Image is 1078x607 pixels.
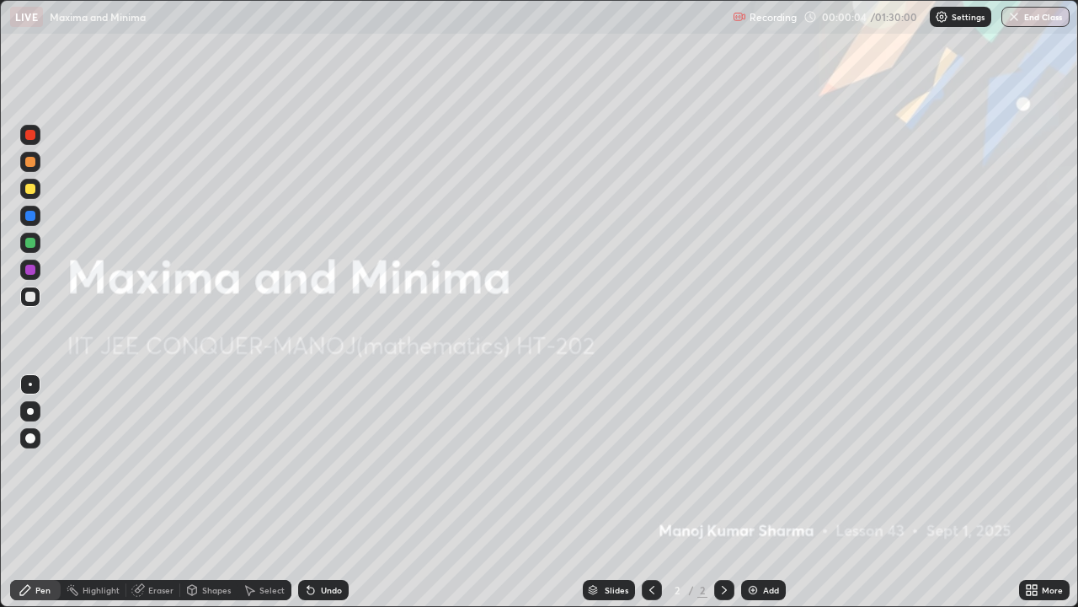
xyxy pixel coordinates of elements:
div: Add [763,586,779,594]
button: End Class [1001,7,1070,27]
p: Recording [750,11,797,24]
div: Highlight [83,586,120,594]
p: Maxima and Minima [50,10,146,24]
div: 2 [697,583,707,598]
div: More [1042,586,1063,594]
div: Shapes [202,586,231,594]
img: recording.375f2c34.svg [733,10,746,24]
img: add-slide-button [746,583,760,597]
div: Slides [605,586,628,594]
div: Eraser [148,586,173,594]
div: 2 [669,585,686,595]
div: Undo [321,586,342,594]
div: Select [259,586,285,594]
div: Pen [35,586,51,594]
p: LIVE [15,10,38,24]
p: Settings [952,13,985,21]
img: class-settings-icons [935,10,948,24]
div: / [689,585,694,595]
img: end-class-cross [1007,10,1021,24]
